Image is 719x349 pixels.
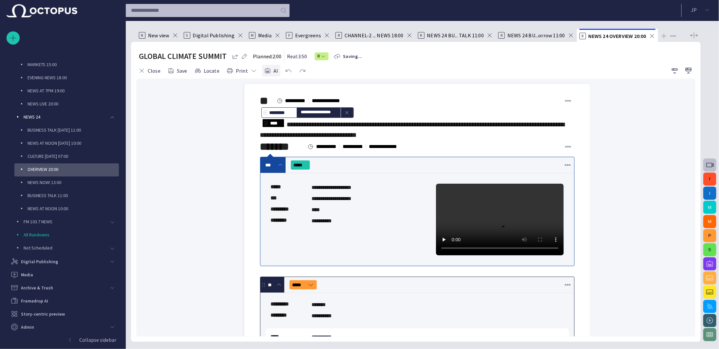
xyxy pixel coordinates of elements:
[287,52,307,60] p: Real: 3:50
[335,32,342,39] p: R
[139,32,145,39] p: N
[184,32,190,39] p: S
[28,179,119,186] p: NEWS NOW! 13:00
[21,298,48,304] p: Framedrop AI
[7,333,119,346] button: Collapse sidebar
[21,258,58,265] p: Digital Publishing
[249,32,255,39] p: M
[21,311,65,317] p: Story-centric preview
[165,65,190,77] button: Save
[24,114,106,120] p: NEWS 24
[21,271,33,278] p: Media
[14,137,119,150] div: NEWS AT NOON [DATE] 10:00
[28,166,119,173] p: OVERVIEW 20:00
[418,32,425,39] p: R
[192,65,222,77] button: Locate
[315,50,329,62] button: R
[317,53,321,60] span: R
[262,65,280,77] button: AI
[14,124,119,137] div: BUSINESS TALK [DATE] 11:00
[246,29,283,42] div: MMedia
[14,98,119,111] div: NEWS LIVE 20:00
[136,65,163,77] button: Close
[253,52,281,60] p: Planned: 2:00
[79,336,116,344] p: Collapse sidebar
[139,51,227,62] h2: GLOBAL CLIMATE SUMMIT
[28,205,119,212] p: NEWS AT NOON 10:00
[345,32,404,39] span: CHANNEL-2 ... NEWS 18:00
[343,53,362,60] span: Saving...
[498,32,505,39] p: R
[14,176,119,190] div: NEWS NOW! 13:00
[286,32,293,39] p: F
[7,307,119,321] div: Story-centric preview
[507,32,565,39] span: NEWS 24 BU...orrow 11:00
[14,72,119,85] div: EVENING NEWS 18:00
[703,215,716,228] button: M
[295,32,321,39] span: Evergreens
[14,190,119,203] div: BUSINESS TALK 11:00
[496,29,577,42] div: RNEWS 24 BU...orrow 11:00
[703,243,716,256] button: S
[181,29,246,42] div: SDigital Publishing
[10,229,119,242] div: All Rundowns
[333,29,415,42] div: RCHANNEL-2 ... NEWS 18:00
[28,101,119,107] p: NEWS LIVE 20:00
[21,285,53,291] p: Archive & Trash
[28,192,119,199] p: BUSINESS TALK 11:00
[148,32,169,39] span: New view
[703,173,716,186] button: f
[24,218,106,225] p: FM 103.7 NEWS
[14,85,119,98] div: NEWS AT 7PM 19:00
[193,32,235,39] span: Digital Publishing
[703,229,716,242] button: P
[28,74,119,81] p: EVENING NEWS 18:00
[14,163,119,176] div: OVERVIEW 20:00
[577,29,658,42] div: RNEWS 24 OVERVIEW 20:00
[14,203,119,216] div: NEWS AT NOON 10:00
[579,33,586,39] p: R
[24,245,106,251] p: Not Scheduled
[136,29,181,42] div: NNew view
[28,87,119,94] p: NEWS AT 7PM 19:00
[589,33,646,39] span: NEWS 24 OVERVIEW 20:00
[14,59,119,72] div: MARKETS 15:00
[427,32,484,39] span: NEWS 24 BU... TALK 11:00
[7,4,77,17] img: Octopus News Room
[703,187,716,200] button: I
[415,29,496,42] div: RNEWS 24 BU... TALK 11:00
[691,6,697,14] p: J P
[224,65,259,77] button: Print
[28,153,119,159] p: CULTURE [DATE] 07:00
[28,140,119,146] p: NEWS AT NOON [DATE] 10:00
[24,231,119,238] p: All Rundowns
[7,294,119,307] div: Framedrop AI
[283,29,333,42] div: FEvergreens
[258,32,272,39] span: Media
[7,268,119,281] div: Media
[686,4,715,16] button: JP
[28,61,119,68] p: MARKETS 15:00
[21,324,34,330] p: Admin
[28,127,119,133] p: BUSINESS TALK [DATE] 11:00
[703,201,716,214] button: M
[14,150,119,163] div: CULTURE [DATE] 07:00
